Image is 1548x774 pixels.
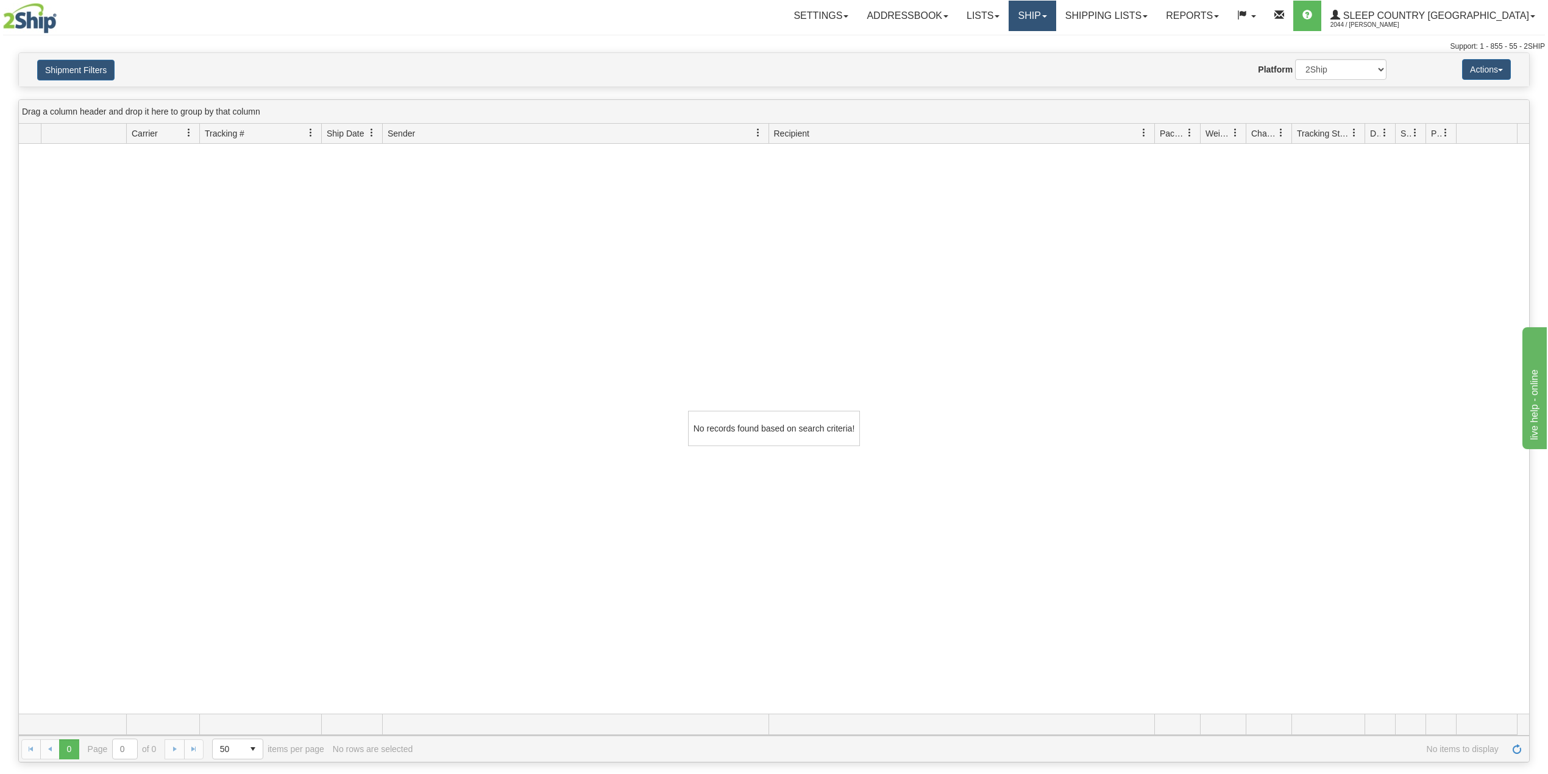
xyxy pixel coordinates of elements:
[1271,122,1291,143] a: Charge filter column settings
[327,127,364,140] span: Ship Date
[1370,127,1380,140] span: Delivery Status
[88,739,157,759] span: Page of 0
[1056,1,1157,31] a: Shipping lists
[333,744,413,754] div: No rows are selected
[1431,127,1441,140] span: Pickup Status
[748,122,769,143] a: Sender filter column settings
[1134,122,1154,143] a: Recipient filter column settings
[774,127,809,140] span: Recipient
[37,60,115,80] button: Shipment Filters
[1205,127,1231,140] span: Weight
[957,1,1009,31] a: Lists
[1340,10,1529,21] span: Sleep Country [GEOGRAPHIC_DATA]
[1401,127,1411,140] span: Shipment Issues
[1297,127,1350,140] span: Tracking Status
[132,127,158,140] span: Carrier
[688,411,860,446] div: No records found based on search criteria!
[205,127,244,140] span: Tracking #
[1374,122,1395,143] a: Delivery Status filter column settings
[1520,325,1547,449] iframe: chat widget
[19,100,1529,124] div: grid grouping header
[1009,1,1056,31] a: Ship
[1251,127,1277,140] span: Charge
[9,7,113,22] div: live help - online
[1160,127,1185,140] span: Packages
[1179,122,1200,143] a: Packages filter column settings
[1321,1,1544,31] a: Sleep Country [GEOGRAPHIC_DATA] 2044 / [PERSON_NAME]
[3,3,57,34] img: logo2044.jpg
[1330,19,1422,31] span: 2044 / [PERSON_NAME]
[1344,122,1365,143] a: Tracking Status filter column settings
[784,1,857,31] a: Settings
[1507,739,1527,759] a: Refresh
[361,122,382,143] a: Ship Date filter column settings
[1462,59,1511,80] button: Actions
[1157,1,1228,31] a: Reports
[243,739,263,759] span: select
[857,1,957,31] a: Addressbook
[179,122,199,143] a: Carrier filter column settings
[3,41,1545,52] div: Support: 1 - 855 - 55 - 2SHIP
[1225,122,1246,143] a: Weight filter column settings
[1258,63,1293,76] label: Platform
[1435,122,1456,143] a: Pickup Status filter column settings
[1405,122,1426,143] a: Shipment Issues filter column settings
[59,739,79,759] span: Page 0
[300,122,321,143] a: Tracking # filter column settings
[212,739,324,759] span: items per page
[212,739,263,759] span: Page sizes drop down
[220,743,236,755] span: 50
[421,744,1499,754] span: No items to display
[388,127,415,140] span: Sender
